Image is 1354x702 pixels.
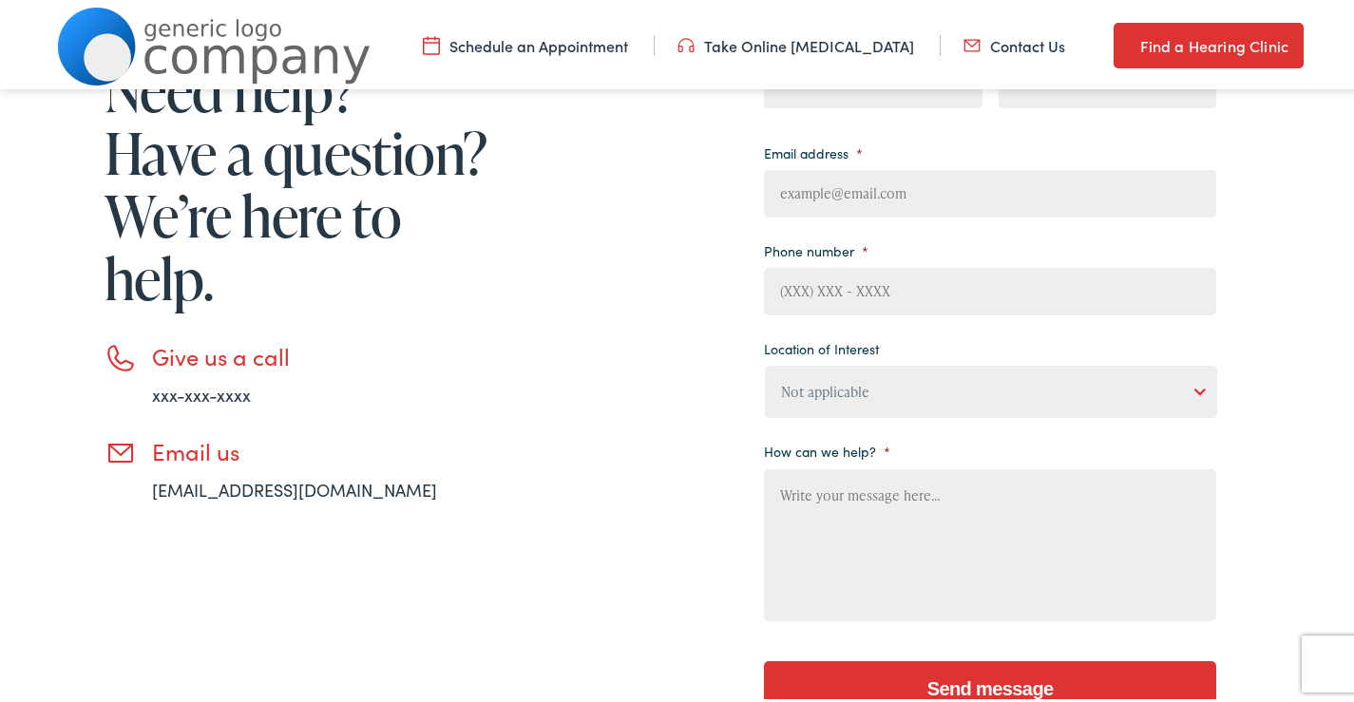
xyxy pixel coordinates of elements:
[764,264,1216,312] input: (XXX) XXX - XXXX
[764,439,890,456] label: How can we help?
[105,55,494,306] h1: Need help? Have a question? We’re here to help.
[152,474,437,498] a: [EMAIL_ADDRESS][DOMAIN_NAME]
[423,31,628,52] a: Schedule an Appointment
[764,336,879,353] label: Location of Interest
[677,31,914,52] a: Take Online [MEDICAL_DATA]
[152,339,494,367] h3: Give us a call
[677,31,695,52] img: utility icon
[764,141,863,158] label: Email address
[963,31,1065,52] a: Contact Us
[764,238,868,256] label: Phone number
[423,31,440,52] img: utility icon
[963,31,981,52] img: utility icon
[152,379,251,403] a: xxx-xxx-xxxx
[1114,30,1131,53] img: utility icon
[152,434,494,462] h3: Email us
[764,166,1216,214] input: example@email.com
[1114,19,1304,65] a: Find a Hearing Clinic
